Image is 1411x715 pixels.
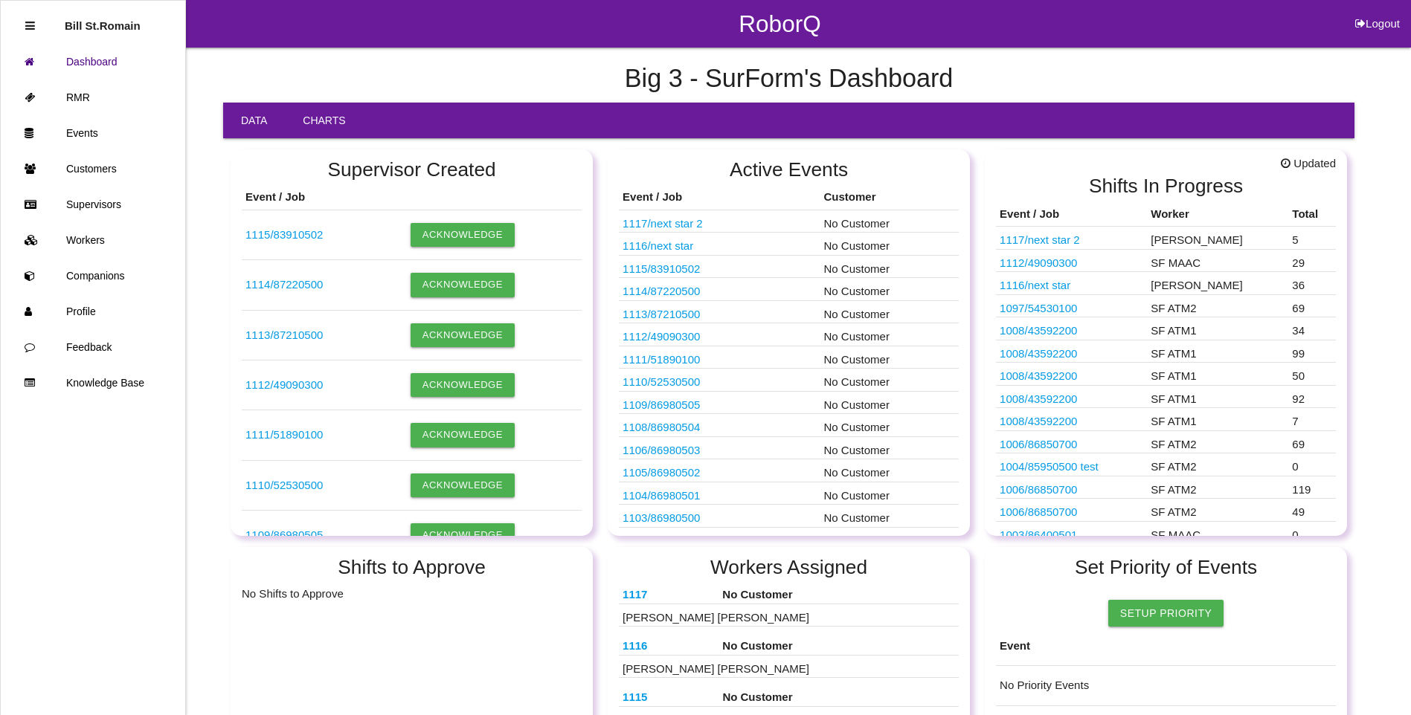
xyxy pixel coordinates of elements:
[619,604,959,627] td: [PERSON_NAME] [PERSON_NAME]
[619,323,820,346] td: 8.1 PINION GEAR TRAYS
[619,459,820,482] td: D1024903R1 - TMMTX ECI - CANISTER ASSY COAL
[411,523,515,547] button: Acknowledge
[820,459,960,482] td: No Customer
[1147,227,1288,250] td: [PERSON_NAME]
[719,685,959,706] th: No Customer
[1147,272,1288,295] td: [PERSON_NAME]
[996,202,1147,227] th: Event / Job
[242,511,407,560] td: D1024903R1 - TMMTX ECI - CANISTER ASSY COAL
[996,557,1336,578] h2: Set Priority of Events
[411,373,515,397] button: Acknowledge
[719,583,959,604] th: No Customer
[820,482,960,505] td: No Customer
[996,385,1336,408] tr: 43592200
[619,210,820,233] td: Part No. N/A
[619,436,820,459] td: D1024903R1 - TMMTX ECI - CANISTER ASSY COAL
[1000,324,1077,337] a: 1008/43592200
[1288,453,1336,476] td: 0
[996,408,1147,431] td: 43592200
[242,210,407,259] td: D1016648R03 ATK M865 PROJECTILE TRAY
[1147,249,1288,272] td: SF MAAC
[411,273,515,297] button: Acknowledge
[285,103,363,138] a: Charts
[1288,249,1336,272] td: 29
[619,505,820,528] td: Part No. N/A
[223,103,285,138] a: Data
[623,398,700,411] a: 1109/86980505
[1288,294,1336,317] td: 69
[1288,340,1336,363] td: 99
[820,391,960,414] td: No Customer
[623,466,700,479] a: 1105/86980502
[996,408,1336,431] tr: 43592200
[820,527,960,550] td: No Customer
[411,423,515,447] button: Acknowledge
[996,294,1147,317] td: N/A
[242,159,582,181] h2: Supervisor Created
[996,521,1336,544] tr: 102501
[619,346,820,369] td: 8.8/9.5 PINION GEAR TRAYS
[1,222,185,258] a: Workers
[1,258,185,294] a: Companions
[411,323,515,347] button: Acknowledge
[1000,302,1077,314] a: 1097/54530100
[1147,340,1288,363] td: SF ATM1
[996,175,1336,197] h2: Shifts In Progress
[623,444,700,456] a: 1106/86980503
[619,414,820,437] td: D1024903R1 - TMMTX ECI - CANISTER ASSY COAL
[996,294,1336,317] tr: N/A
[996,340,1147,363] td: 43592200
[411,223,515,247] button: Acknowledge
[996,453,1147,476] td: 0SD00034
[242,310,407,360] td: TA349 VF TRAYS
[1147,499,1288,522] td: SF ATM2
[1147,430,1288,453] td: SF ATM2
[1288,227,1336,250] td: 5
[1147,363,1288,386] td: SF ATM1
[996,272,1336,295] tr: N/A
[242,460,407,510] td: HEMI COVER TIMING CHAIN VAC TRAY 0CD86761
[996,363,1147,386] td: 43592200
[1000,233,1080,246] a: 1117/next star 2
[619,685,719,706] th: D1016648R03 ATK M865 PROJECTILE TRAY
[996,340,1336,363] tr: 43592200
[619,482,820,505] td: D1024903R1 - TMMTX ECI - CANISTER ASSY COAL
[1288,430,1336,453] td: 69
[820,414,960,437] td: No Customer
[996,317,1336,340] tr: 43592200
[1,44,185,80] a: Dashboard
[1,294,185,329] a: Profile
[1000,483,1077,496] a: 1006/86850700
[820,436,960,459] td: No Customer
[1147,294,1288,317] td: SF ATM2
[623,353,700,366] a: 1111/51890100
[223,65,1354,93] h4: Big 3 - SurForm 's Dashboard
[1147,202,1288,227] th: Worker
[1147,317,1288,340] td: SF ATM1
[242,260,407,310] td: TA350 VF TRAYS
[820,323,960,346] td: No Customer
[623,588,647,601] a: 1117
[996,317,1147,340] td: 43592200
[1000,528,1077,541] a: 1003/86400501
[996,249,1336,272] tr: 8.1 PINION GEAR TRAYS
[619,278,820,301] td: TA350 VF TRAYS
[1,80,185,115] a: RMR
[1147,453,1288,476] td: SF ATM2
[619,185,820,210] th: Event / Job
[996,453,1336,476] tr: 0SD00034
[1,151,185,187] a: Customers
[996,227,1336,250] tr: N/A
[623,489,700,502] a: 1104/86980501
[623,330,700,343] a: 1112/49090300
[1288,385,1336,408] td: 92
[1000,392,1077,405] a: 1008/43592200
[820,300,960,323] td: No Customer
[1147,521,1288,544] td: SF MAAC
[820,185,960,210] th: Customer
[619,369,820,392] td: HEMI COVER TIMING CHAIN VAC TRAY 0CD86761
[619,233,820,256] td: Part No. N/A
[719,634,959,655] th: No Customer
[1147,476,1288,499] td: SF ATM2
[619,255,820,278] td: D1016648R03 ATK M865 PROJECTILE TRAY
